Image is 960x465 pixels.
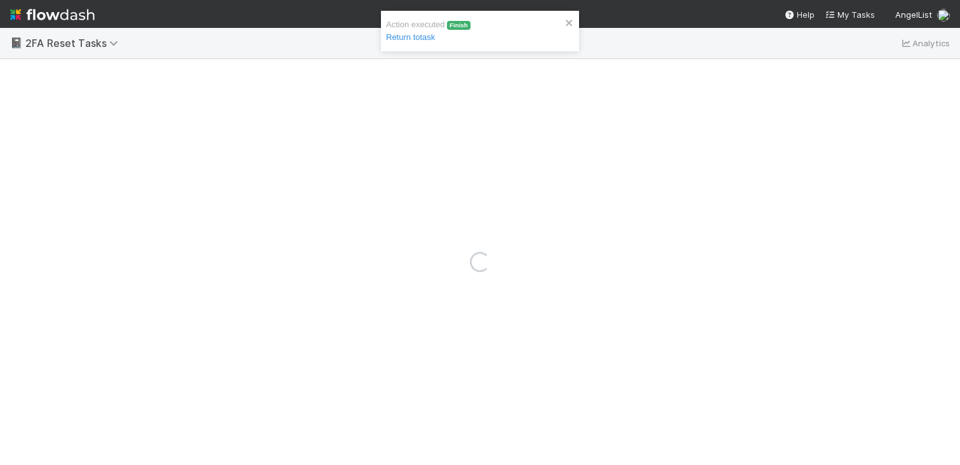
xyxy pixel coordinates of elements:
[565,16,574,29] button: close
[784,8,815,21] div: Help
[386,20,470,42] span: Action executed
[895,10,932,20] span: AngelList
[937,9,950,22] img: avatar_a8b9208c-77c1-4b07-b461-d8bc701f972e.png
[10,4,95,25] img: logo-inverted-e16ddd16eac7371096b0.svg
[825,8,875,21] a: My Tasks
[386,32,435,42] a: Return totask
[825,10,875,20] span: My Tasks
[447,21,470,30] span: Finish
[10,37,23,48] span: 📓
[900,36,950,51] a: Analytics
[25,37,124,49] span: 2FA Reset Tasks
